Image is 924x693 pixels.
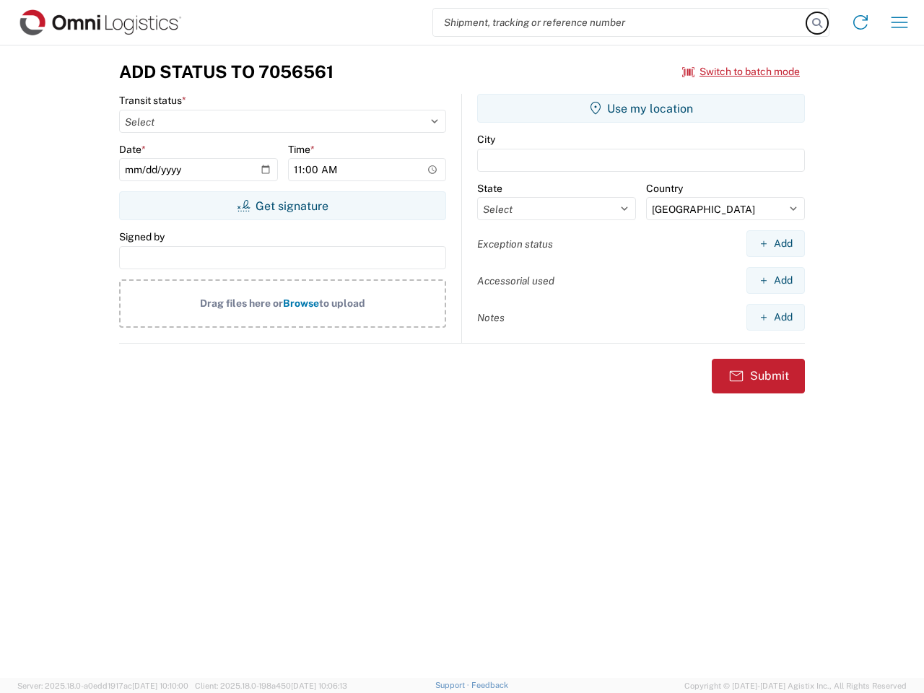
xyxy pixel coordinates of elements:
label: Signed by [119,230,165,243]
button: Get signature [119,191,446,220]
label: Time [288,143,315,156]
label: City [477,133,495,146]
span: Server: 2025.18.0-a0edd1917ac [17,681,188,690]
label: Country [646,182,683,195]
label: Transit status [119,94,186,107]
label: Notes [477,311,505,324]
span: Copyright © [DATE]-[DATE] Agistix Inc., All Rights Reserved [684,679,907,692]
button: Submit [712,359,805,393]
a: Support [435,681,471,689]
h3: Add Status to 7056561 [119,61,334,82]
label: State [477,182,502,195]
span: Drag files here or [200,297,283,309]
button: Add [746,230,805,257]
a: Feedback [471,681,508,689]
input: Shipment, tracking or reference number [433,9,807,36]
button: Add [746,267,805,294]
label: Date [119,143,146,156]
button: Add [746,304,805,331]
button: Switch to batch mode [682,60,800,84]
span: Browse [283,297,319,309]
label: Accessorial used [477,274,554,287]
span: to upload [319,297,365,309]
button: Use my location [477,94,805,123]
span: Client: 2025.18.0-198a450 [195,681,347,690]
span: [DATE] 10:06:13 [291,681,347,690]
span: [DATE] 10:10:00 [132,681,188,690]
label: Exception status [477,237,553,250]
